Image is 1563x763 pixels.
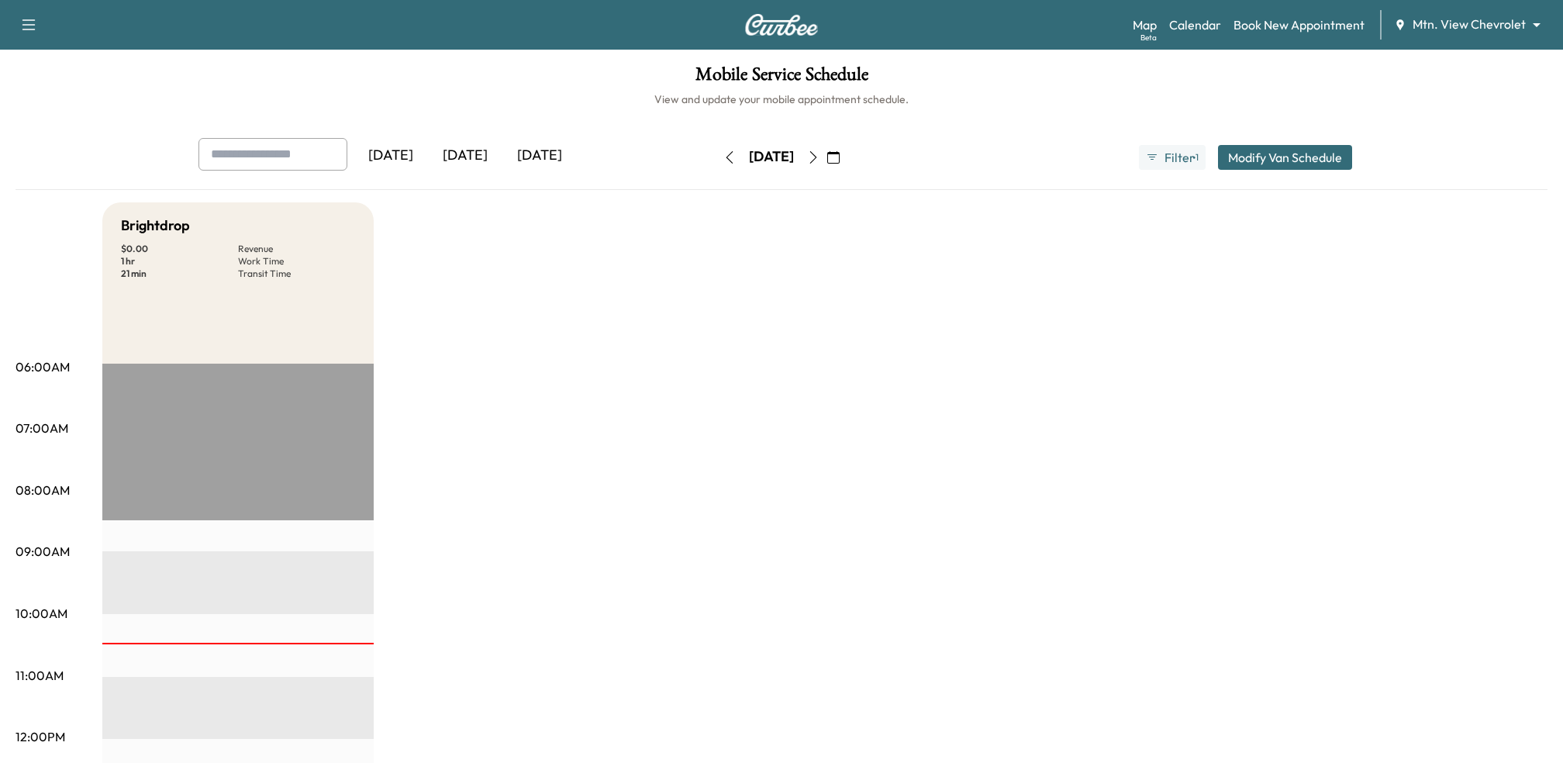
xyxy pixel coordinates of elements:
p: 21 min [121,268,238,280]
p: 07:00AM [16,419,68,437]
span: 1 [1196,151,1199,164]
p: 10:00AM [16,604,67,623]
div: [DATE] [749,147,794,167]
a: Calendar [1169,16,1221,34]
p: 12:00PM [16,727,65,746]
div: [DATE] [354,138,428,174]
p: Revenue [238,243,355,255]
a: MapBeta [1133,16,1157,34]
p: 06:00AM [16,357,70,376]
p: Work Time [238,255,355,268]
h6: View and update your mobile appointment schedule. [16,91,1547,107]
span: ● [1192,154,1196,161]
h1: Mobile Service Schedule [16,65,1547,91]
p: Transit Time [238,268,355,280]
a: Book New Appointment [1233,16,1365,34]
div: [DATE] [428,138,502,174]
h5: Brightdrop [121,215,190,236]
span: Filter [1164,148,1192,167]
p: $ 0.00 [121,243,238,255]
p: 1 hr [121,255,238,268]
p: 09:00AM [16,542,70,561]
p: 11:00AM [16,666,64,685]
div: [DATE] [502,138,577,174]
p: 08:00AM [16,481,70,499]
button: Filter●1 [1139,145,1206,170]
button: Modify Van Schedule [1218,145,1352,170]
div: Beta [1140,32,1157,43]
img: Curbee Logo [744,14,819,36]
span: Mtn. View Chevrolet [1413,16,1526,33]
